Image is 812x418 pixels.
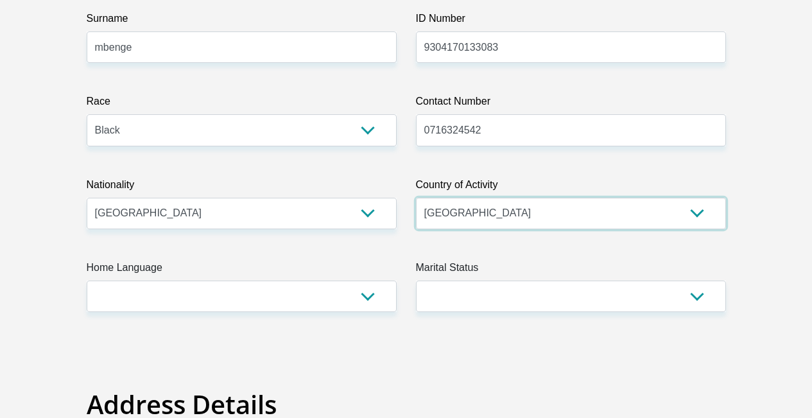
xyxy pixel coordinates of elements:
label: Surname [87,11,397,31]
label: ID Number [416,11,726,31]
label: Home Language [87,260,397,281]
label: Marital Status [416,260,726,281]
label: Nationality [87,177,397,198]
input: Contact Number [416,114,726,146]
label: Race [87,94,397,114]
input: Surname [87,31,397,63]
label: Country of Activity [416,177,726,198]
input: ID Number [416,31,726,63]
label: Contact Number [416,94,726,114]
